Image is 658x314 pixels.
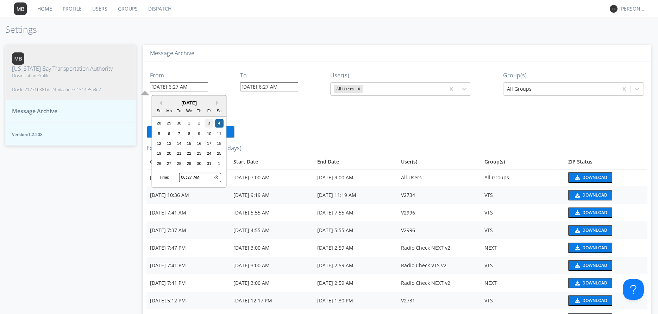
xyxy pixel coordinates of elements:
div: Choose Sunday, October 19th, 2025 [155,149,163,158]
div: Choose Saturday, November 1st, 2025 [215,159,224,168]
th: Group(s) [481,155,565,169]
img: download media button [574,228,580,233]
h3: Export History (expires after 2 days) [146,145,647,152]
div: Fr [205,107,213,115]
div: [DATE] 11:19 AM [317,192,394,199]
div: Choose Tuesday, September 30th, 2025 [175,119,183,128]
div: Choose Monday, October 6th, 2025 [165,129,173,138]
div: VTS [484,262,561,269]
button: Download [568,260,612,271]
div: [DATE] 7:55 AM [317,209,394,216]
button: Download [568,278,612,288]
div: Choose Tuesday, October 14th, 2025 [175,139,183,148]
div: Choose Wednesday, October 8th, 2025 [185,129,193,138]
div: [DATE] 4:55 AM [233,227,310,234]
div: Time: [159,175,169,180]
div: Choose Friday, October 31st, 2025 [205,159,213,168]
div: Choose Saturday, October 18th, 2025 [215,139,224,148]
div: Choose Monday, October 27th, 2025 [165,159,173,168]
div: Choose Thursday, October 2nd, 2025 [195,119,203,128]
div: [DATE] 7:41 PM [150,262,227,269]
div: month 2025-10 [154,118,224,168]
div: Choose Sunday, October 26th, 2025 [155,159,163,168]
div: Choose Wednesday, October 22nd, 2025 [185,149,193,158]
button: Download [568,295,612,306]
div: Download [582,299,607,303]
a: download media buttonDownload [568,190,644,200]
div: [DATE] 3:00 AM [233,262,310,269]
input: Time [179,173,221,182]
button: Download [568,190,612,200]
div: Choose Wednesday, October 15th, 2025 [185,139,193,148]
span: Organization Profile [12,72,113,78]
img: download media button [574,263,580,268]
button: [US_STATE] Bay Transportation AuthorityOrganization ProfileOrg id:21771b381dc24bdaa6ee7f1514e5a8d7 [5,45,136,100]
h3: Message Archive [150,50,644,57]
div: [DATE] 9:19 AM [233,192,310,199]
div: Su [155,107,163,115]
a: download media buttonDownload [568,207,644,218]
div: V2734 [401,192,478,199]
th: Toggle SortBy [230,155,314,169]
div: VTS [484,297,561,304]
img: download media button [574,281,580,286]
div: All Users [401,174,478,181]
div: Download [582,263,607,268]
div: [DATE] 5:55 AM [317,227,394,234]
h3: User(s) [330,72,471,79]
div: [DATE] 7:41 AM [150,209,227,216]
div: [DATE] 2:59 AM [317,262,394,269]
h3: Group(s) [503,72,644,79]
img: download media button [574,298,580,303]
div: Choose Thursday, October 23rd, 2025 [195,149,203,158]
div: Choose Monday, September 29th, 2025 [165,119,173,128]
div: [DATE] 5:12 PM [150,297,227,304]
a: download media buttonDownload [568,225,644,236]
div: [DATE] [152,100,226,106]
div: Download [582,211,607,215]
img: download media button [574,175,580,180]
div: Choose Tuesday, October 21st, 2025 [175,149,183,158]
div: [DATE] 11:18 AM [150,174,227,181]
div: [DATE] 2:59 AM [317,280,394,287]
div: [DATE] 1:30 PM [317,297,394,304]
a: download media buttonDownload [568,243,644,253]
div: Choose Saturday, October 4th, 2025 [215,119,224,128]
th: Toggle SortBy [146,155,230,169]
div: Choose Sunday, October 5th, 2025 [155,129,163,138]
div: Choose Sunday, October 12th, 2025 [155,139,163,148]
span: Message Archive [12,107,57,115]
div: Tu [175,107,183,115]
div: [DATE] 7:41 PM [150,280,227,287]
span: Org id: 21771b381dc24bdaa6ee7f1514e5a8d7 [12,86,113,92]
th: User(s) [397,155,481,169]
button: Download [568,243,612,253]
div: Choose Wednesday, October 29th, 2025 [185,159,193,168]
div: Choose Tuesday, October 28th, 2025 [175,159,183,168]
a: download media buttonDownload [568,172,644,183]
div: Choose Friday, October 24th, 2025 [205,149,213,158]
div: Radio Check VTS v2 [401,262,478,269]
div: Choose Saturday, October 11th, 2025 [215,129,224,138]
div: Choose Friday, October 10th, 2025 [205,129,213,138]
img: download media button [574,210,580,215]
div: Choose Friday, October 17th, 2025 [205,139,213,148]
div: Choose Monday, October 13th, 2025 [165,139,173,148]
div: Choose Thursday, October 9th, 2025 [195,129,203,138]
button: Download [568,172,612,183]
div: Download [582,281,607,285]
div: Choose Sunday, September 28th, 2025 [155,119,163,128]
div: Choose Tuesday, October 7th, 2025 [175,129,183,138]
div: Choose Saturday, October 25th, 2025 [215,149,224,158]
a: download media buttonDownload [568,295,644,306]
div: [DATE] 5:55 AM [233,209,310,216]
a: download media buttonDownload [568,260,644,271]
div: NEXT [484,280,561,287]
div: [DATE] 7:00 AM [233,174,310,181]
iframe: Toggle Customer Support [623,279,644,300]
div: Choose Thursday, October 16th, 2025 [195,139,203,148]
div: V2996 [401,209,478,216]
a: download media buttonDownload [568,278,644,288]
button: Next Month [216,101,221,105]
div: V2996 [401,227,478,234]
